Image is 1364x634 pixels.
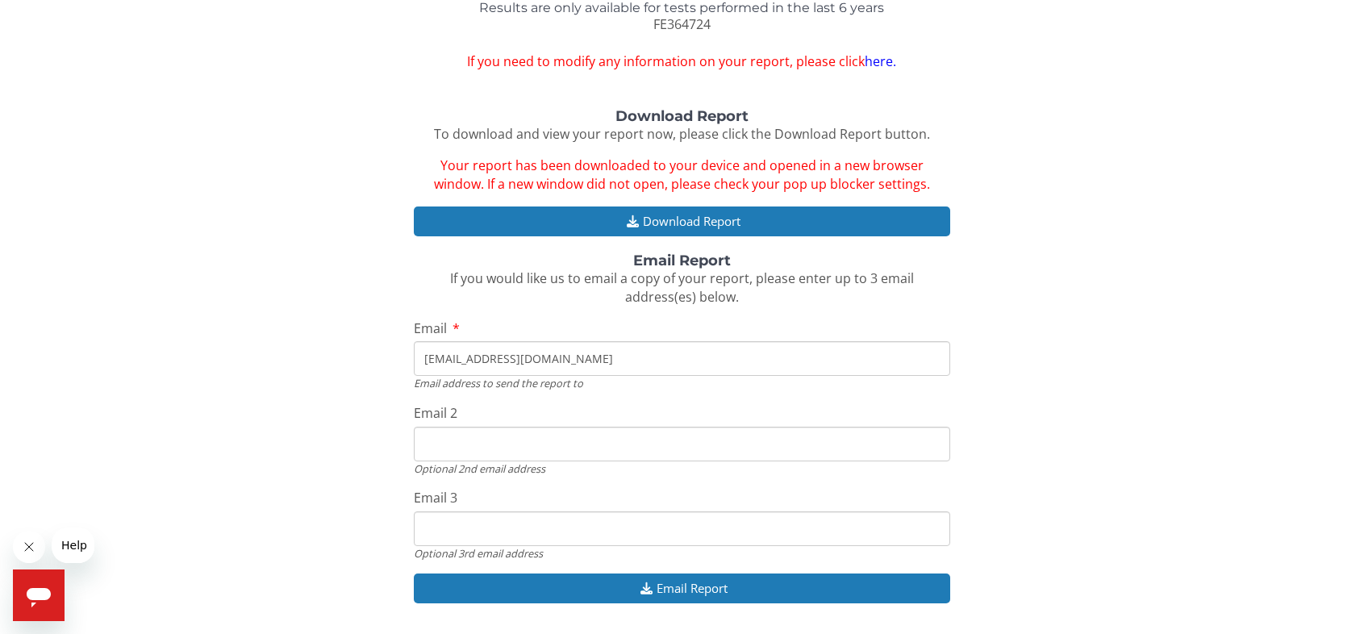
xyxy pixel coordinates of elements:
[414,52,949,71] span: If you need to modify any information on your report, please click
[414,404,457,422] span: Email 2
[653,15,711,33] span: FE364724
[414,461,949,476] div: Optional 2nd email address
[633,252,731,269] strong: Email Report
[13,531,45,563] iframe: Close message
[414,1,949,15] h4: Results are only available for tests performed in the last 6 years
[13,569,65,621] iframe: Button to launch messaging window
[414,489,457,507] span: Email 3
[52,528,94,563] iframe: Message from company
[434,125,930,143] span: To download and view your report now, please click the Download Report button.
[450,269,914,306] span: If you would like us to email a copy of your report, please enter up to 3 email address(es) below.
[414,206,949,236] button: Download Report
[615,107,749,125] strong: Download Report
[414,574,949,603] button: Email Report
[414,319,447,337] span: Email
[414,376,949,390] div: Email address to send the report to
[865,52,896,70] a: here.
[434,156,930,193] span: Your report has been downloaded to your device and opened in a new browser window. If a new windo...
[414,546,949,561] div: Optional 3rd email address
